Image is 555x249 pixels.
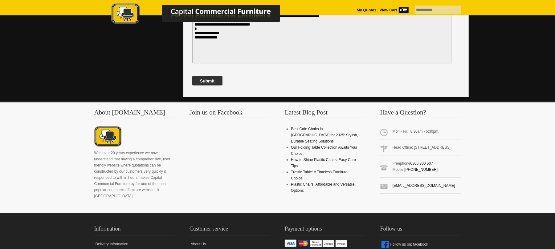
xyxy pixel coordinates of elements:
[285,224,365,236] h2: Payment options
[380,8,409,12] strong: View Cart
[192,76,222,86] button: Submit
[291,127,358,143] a: Best Cafe Chairs in [GEOGRAPHIC_DATA] for 2025: Stylish, Durable Seating Solutions
[94,150,175,199] p: With over 20 years experience we now understand that having a comprehensive, user friendly websit...
[94,3,310,27] a: Capital Commercial Furniture Logo
[190,109,270,118] h3: Join us on Facebook
[298,240,309,247] img: Mastercard
[94,126,121,148] img: About CCFNZ Logo
[94,109,175,118] h3: About [DOMAIN_NAME]
[285,240,296,247] img: VISA
[94,3,310,26] img: Capital Commercial Furniture Logo
[310,240,322,247] img: Direct Payment
[94,224,175,236] h2: Information
[190,126,270,194] iframe: fb:page Facebook Social Plugin
[336,240,347,247] img: Invoice
[291,170,347,180] a: Trestle Table: A Timeless Furniture Choice
[380,142,461,155] span: Head Office: [STREET_ADDRESS].
[380,158,461,178] span: Freephone Mobile:
[410,161,433,166] a: 0800 800 507
[190,224,270,236] h2: Customer service
[291,158,356,168] a: How to Shine Plastic Chairs: Easy Care Tips
[291,182,355,193] a: Plastic Chairs: Affordable and Versatile Options
[291,145,357,156] a: Our Folding Table Collection Awaits Your Choice
[382,241,389,248] img: facebook-icon
[380,126,461,139] span: Mon - Fri: 8:30am - 5:30pm.
[357,8,377,12] a: My Quotes
[378,8,408,12] a: View Cart0
[94,240,175,248] a: Delivery Information
[393,183,455,188] a: [EMAIL_ADDRESS][DOMAIN_NAME]
[190,240,270,248] a: About Us
[380,109,461,118] h3: Have a Question?
[285,109,365,118] h3: Latest Blog Post
[380,224,461,236] h2: Follow us
[399,7,409,13] span: 0
[323,240,334,247] img: Cheque
[404,167,438,172] a: [PHONE_NUMBER]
